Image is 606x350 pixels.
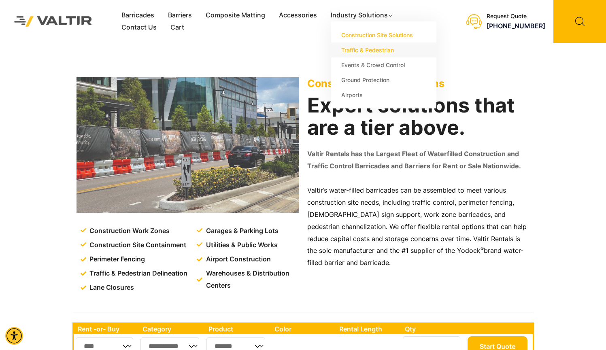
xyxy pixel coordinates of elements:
a: Events & Crowd Control [331,57,436,72]
a: Composite Matting [199,9,272,21]
a: Traffic & Pedestrian [331,42,436,57]
sup: ® [481,246,484,252]
span: Utilities & Public Works [204,239,278,251]
p: Construction Site Solutions [307,77,530,89]
a: Barriers [161,9,199,21]
a: Airports [331,87,436,102]
a: Industry Solutions [324,9,400,21]
th: Qty [401,324,465,334]
a: Cart [164,21,191,34]
a: Accessories [272,9,324,21]
a: Contact Us [115,21,164,34]
span: Construction Site Containment [87,239,186,251]
span: Warehouses & Distribution Centers [204,267,301,292]
img: Construction Site Solutions [77,77,299,213]
th: Rent -or- Buy [74,324,138,334]
span: Construction Work Zones [87,225,170,237]
a: Construction Site Solutions [331,28,436,42]
th: Product [204,324,270,334]
img: Valtir Rentals [6,8,100,35]
span: Perimeter Fencing [87,253,145,265]
span: Garages & Parking Lots [204,225,279,237]
th: Category [138,324,205,334]
th: Color [270,324,336,334]
span: Lane Closures [87,282,134,294]
span: Airport Construction [204,253,271,265]
div: Request Quote [487,13,545,20]
th: Rental Length [335,324,401,334]
p: Valtir’s water-filled barricades can be assembled to meet various construction site needs, includ... [307,185,530,269]
a: Ground Protection [331,72,436,87]
h2: Expert solutions that are a tier above. [307,94,530,139]
a: Barricades [115,9,161,21]
span: Traffic & Pedestrian Delineation [87,267,187,280]
div: Accessibility Menu [5,327,23,345]
p: Valtir Rentals has the Largest Fleet of Waterfilled Construction and Traffic Control Barricades a... [307,148,530,172]
a: call (888) 496-3625 [487,22,545,30]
